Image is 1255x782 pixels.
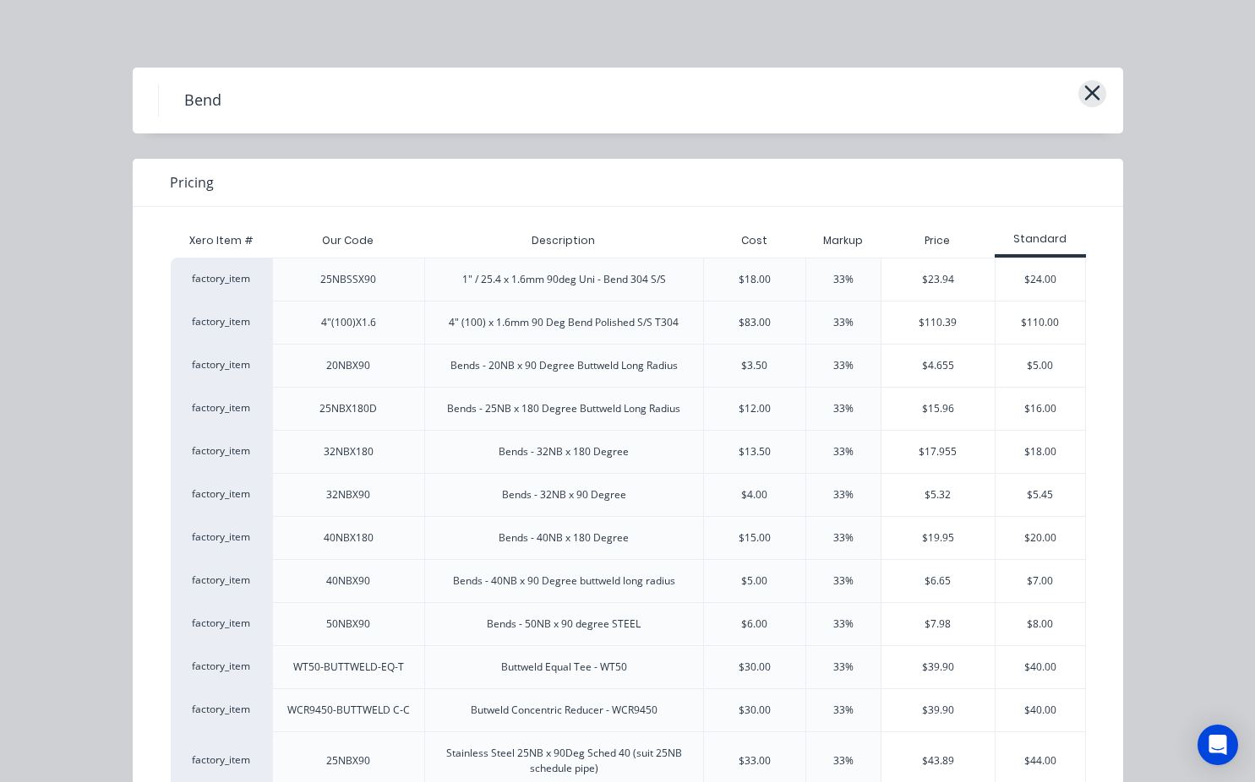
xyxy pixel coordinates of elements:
[881,646,995,688] div: $39.90
[518,220,608,262] div: Description
[741,487,767,502] div: $4.00
[996,603,1086,645] div: $8.00
[502,487,626,502] div: Bends - 32NB x 90 Degree
[453,573,675,589] div: Bends - 40NB x 90 Degree buttweld long radius
[471,703,658,718] div: Butweld Concentric Reducer - WCR9450
[881,301,995,344] div: $110.39
[326,573,370,589] div: 40NBX90
[449,315,679,330] div: 4" (100) x 1.6mm 90 Deg Bend Polished S/S T304
[833,703,854,718] div: 33%
[324,530,374,546] div: 40NBX180
[881,474,995,516] div: $5.32
[447,401,680,416] div: Bends - 25NB x 180 Degree Buttweld Long Radius
[741,616,767,632] div: $6.00
[881,224,995,258] div: Price
[320,272,376,287] div: 25NBSSX90
[996,474,1086,516] div: $5.45
[881,258,995,301] div: $23.94
[833,530,854,546] div: 33%
[287,703,410,718] div: WCR9450-BUTTWELD C-C
[171,602,272,645] div: factory_item
[739,753,771,768] div: $33.00
[996,388,1086,430] div: $16.00
[450,358,678,373] div: Bends - 20NB x 90 Degree Buttweld Long Radius
[739,401,771,416] div: $12.00
[996,345,1086,387] div: $5.00
[833,272,854,287] div: 33%
[881,345,995,387] div: $4.655
[1198,725,1238,765] div: Open Intercom Messenger
[326,358,370,373] div: 20NBX90
[171,645,272,688] div: factory_item
[833,358,854,373] div: 33%
[833,573,854,589] div: 33%
[499,530,629,546] div: Bends - 40NB x 180 Degree
[741,358,767,373] div: $3.50
[321,315,376,330] div: 4"(100)X1.6
[996,560,1086,602] div: $7.00
[171,430,272,473] div: factory_item
[833,616,854,632] div: 33%
[996,258,1086,301] div: $24.00
[739,703,771,718] div: $30.00
[171,344,272,387] div: factory_item
[326,616,370,632] div: 50NBX90
[171,688,272,731] div: factory_item
[996,517,1086,559] div: $20.00
[996,431,1086,473] div: $18.00
[739,315,771,330] div: $83.00
[326,753,370,768] div: 25NBX90
[996,689,1086,731] div: $40.00
[171,258,272,301] div: factory_item
[171,387,272,430] div: factory_item
[739,444,771,459] div: $13.50
[881,388,995,430] div: $15.96
[881,431,995,473] div: $17.955
[881,517,995,559] div: $19.95
[805,224,881,258] div: Markup
[881,689,995,731] div: $39.90
[319,401,377,416] div: 25NBX180D
[739,530,771,546] div: $15.00
[293,660,404,675] div: WT50-BUTTWELD-EQ-T
[171,516,272,559] div: factory_item
[881,603,995,645] div: $7.98
[741,573,767,589] div: $5.00
[158,84,247,117] h4: Bend
[739,660,771,675] div: $30.00
[171,559,272,602] div: factory_item
[487,616,641,632] div: Bends - 50NB x 90 degree STEEL
[499,444,629,459] div: Bends - 32NB x 180 Degree
[171,224,272,258] div: Xero Item #
[833,660,854,675] div: 33%
[170,172,214,193] span: Pricing
[739,272,771,287] div: $18.00
[171,473,272,516] div: factory_item
[996,646,1086,688] div: $40.00
[833,444,854,459] div: 33%
[326,487,370,502] div: 32NBX90
[171,301,272,344] div: factory_item
[324,444,374,459] div: 32NBX180
[462,272,666,287] div: 1" / 25.4 x 1.6mm 90deg Uni - Bend 304 S/S
[833,753,854,768] div: 33%
[833,487,854,502] div: 33%
[308,220,387,262] div: Our Code
[703,224,806,258] div: Cost
[439,746,690,776] div: Stainless Steel 25NB x 90Deg Sched 40 (suit 25NB schedule pipe)
[996,301,1086,344] div: $110.00
[881,560,995,602] div: $6.65
[833,315,854,330] div: 33%
[833,401,854,416] div: 33%
[995,231,1087,247] div: Standard
[501,660,627,675] div: Buttweld Equal Tee - WT50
